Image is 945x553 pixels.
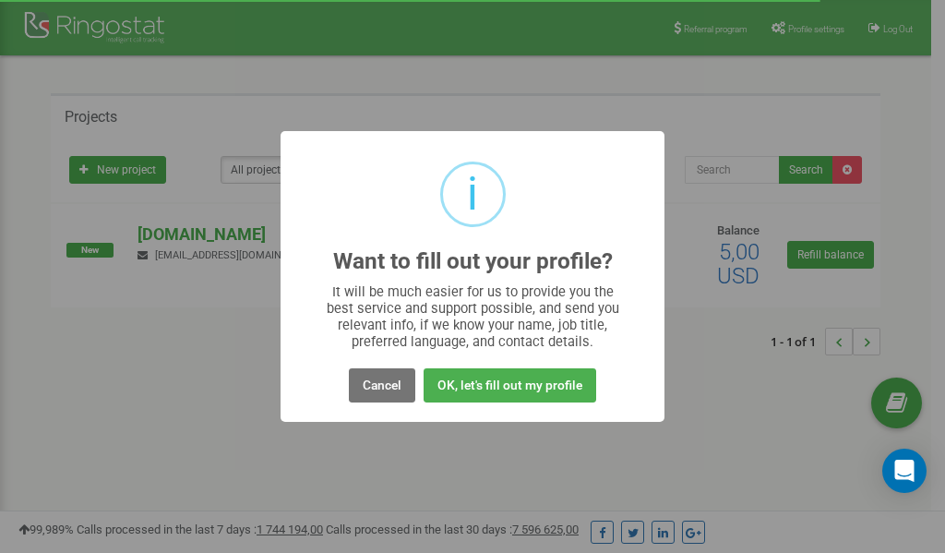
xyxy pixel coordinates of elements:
[333,249,613,274] h2: Want to fill out your profile?
[317,283,628,350] div: It will be much easier for us to provide you the best service and support possible, and send you ...
[424,368,596,403] button: OK, let's fill out my profile
[349,368,415,403] button: Cancel
[882,449,927,493] div: Open Intercom Messenger
[467,164,478,224] div: i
